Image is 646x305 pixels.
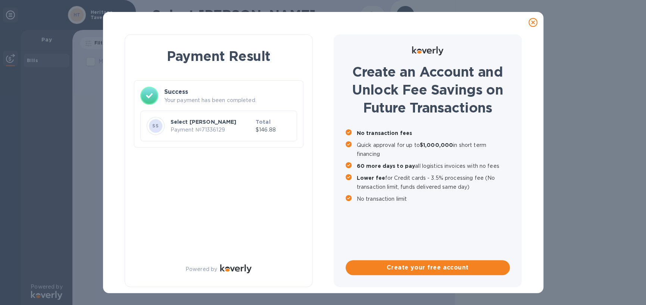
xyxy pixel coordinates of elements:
p: Select [PERSON_NAME] [171,118,253,126]
img: Logo [412,46,443,55]
b: No transaction fees [357,130,412,136]
p: for Credit cards - 3.5% processing fee (No transaction limit, funds delivered same day) [357,173,510,191]
span: Create your free account [352,263,504,272]
b: 60 more days to pay [357,163,415,169]
b: SS [152,123,159,129]
p: all logistics invoices with no fees [357,161,510,170]
b: Lower fee [357,175,385,181]
h3: Success [164,87,297,96]
p: Your payment has been completed. [164,96,297,104]
p: Quick approval for up to in short term financing [357,141,510,158]
img: Logo [220,264,252,273]
h1: Create an Account and Unlock Fee Savings on Future Transactions [346,63,510,117]
p: $146.88 [256,126,291,134]
h1: Payment Result [137,47,300,65]
p: Payment № 71336129 [171,126,253,134]
b: $1,000,000 [420,142,453,148]
p: No transaction limit [357,194,510,203]
p: Powered by [185,265,217,273]
b: Total [256,119,271,125]
button: Create your free account [346,260,510,275]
